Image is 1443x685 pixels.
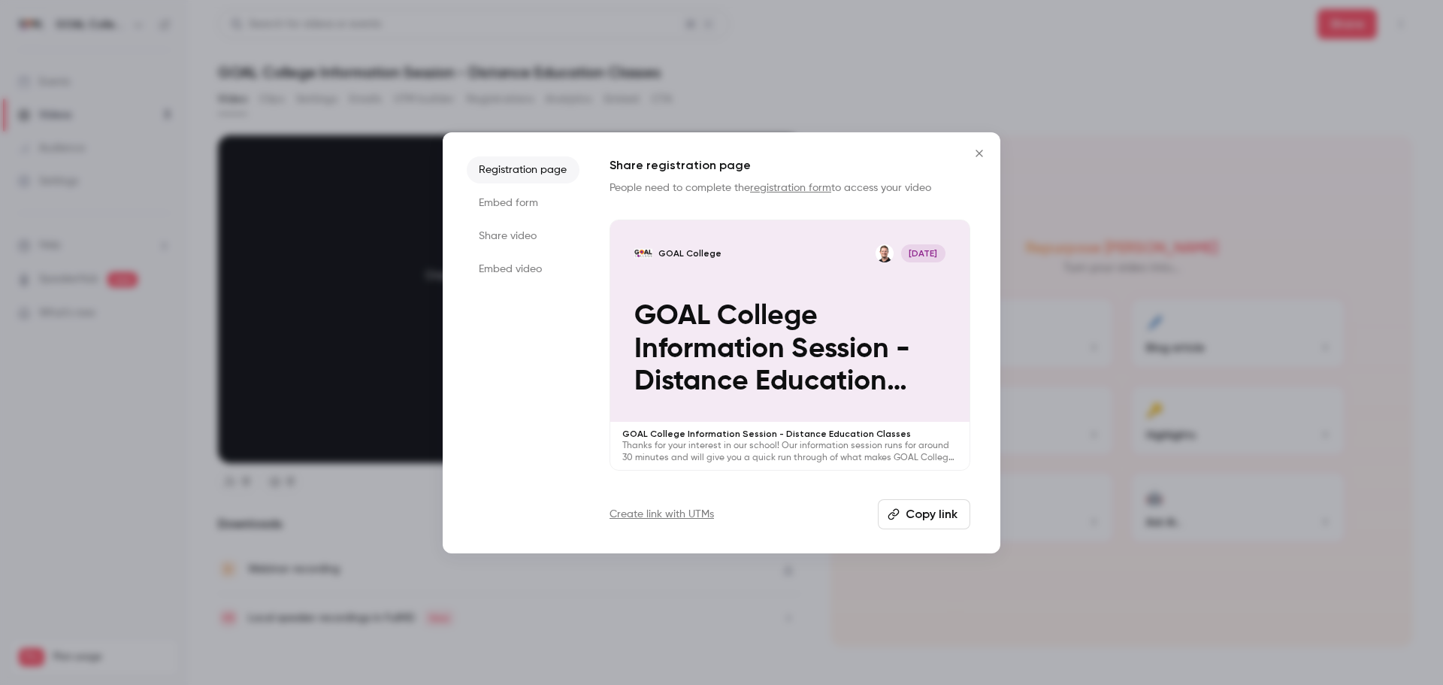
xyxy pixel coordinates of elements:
p: GOAL College Information Session - Distance Education Classes [622,428,957,440]
button: Copy link [878,499,970,529]
li: Share video [467,223,579,250]
li: Embed form [467,189,579,217]
img: Brad Chitty [876,244,894,262]
img: GOAL College Information Session - Distance Education Classes [634,244,652,262]
p: Thanks for your interest in our school! Our information session runs for around 30 minutes and wi... [622,440,957,464]
a: Create link with UTMs [610,507,714,522]
li: Registration page [467,156,579,183]
p: GOAL College Information Session - Distance Education Classes [634,300,945,398]
li: Embed video [467,256,579,283]
span: [DATE] [901,244,945,262]
button: Close [964,138,994,168]
h1: Share registration page [610,156,970,174]
a: registration form [750,183,831,193]
p: People need to complete the to access your video [610,180,970,195]
a: GOAL College Information Session - Distance Education ClassesGOAL CollegeBrad Chitty[DATE]GOAL Co... [610,220,970,471]
p: GOAL College [658,247,721,259]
